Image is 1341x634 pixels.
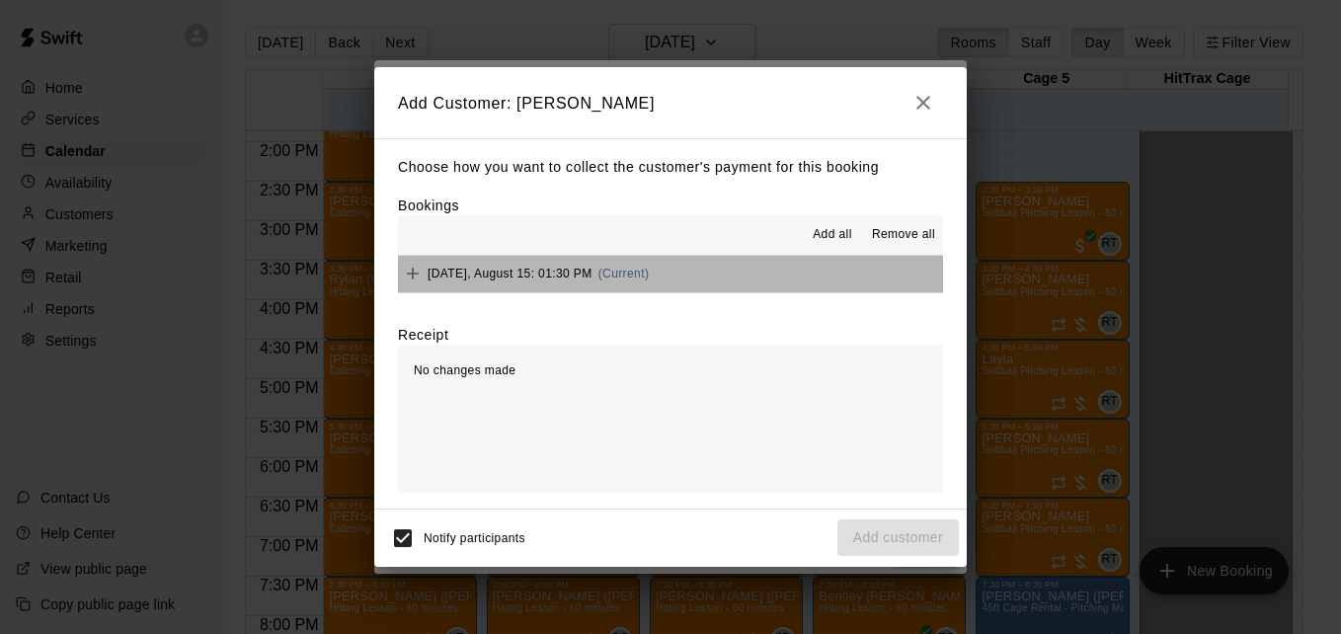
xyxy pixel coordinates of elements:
[414,363,515,377] span: No changes made
[398,266,428,280] span: Add
[398,325,448,345] label: Receipt
[598,267,650,280] span: (Current)
[374,67,967,138] h2: Add Customer: [PERSON_NAME]
[872,225,935,245] span: Remove all
[424,531,525,545] span: Notify participants
[864,219,943,251] button: Remove all
[428,267,592,280] span: [DATE], August 15: 01:30 PM
[398,198,459,213] label: Bookings
[801,219,864,251] button: Add all
[398,155,943,180] p: Choose how you want to collect the customer's payment for this booking
[813,225,852,245] span: Add all
[398,256,943,292] button: Add[DATE], August 15: 01:30 PM(Current)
